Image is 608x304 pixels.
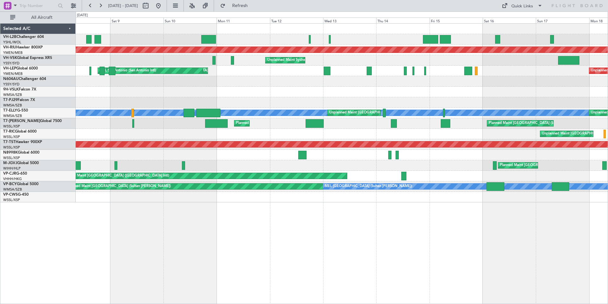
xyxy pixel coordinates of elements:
a: VP-CWSG-450 [3,193,29,197]
a: VH-L2BChallenger 604 [3,35,44,39]
span: T7-ELLY [3,109,17,112]
button: Refresh [217,1,255,11]
span: VH-LEP [3,67,16,70]
div: Unplanned Maint Sydney ([PERSON_NAME] Intl) [267,55,345,65]
button: All Aircraft [7,12,69,23]
div: Unplanned Maint [GEOGRAPHIC_DATA] (Sultan [PERSON_NAME]) [329,108,437,118]
a: T7-PJ29Falcon 7X [3,98,35,102]
div: MEL [GEOGRAPHIC_DATA] (Sultan [PERSON_NAME]) [325,182,412,191]
span: All Aircraft [17,15,67,20]
a: WSSL/XSP [3,156,20,160]
span: N604AU [3,77,19,81]
a: YSHL/WOL [3,40,21,45]
div: [DATE] [77,13,88,18]
span: VP-CJR [3,172,16,176]
a: YSSY/SYD [3,61,19,66]
span: VP-CWS [3,193,18,197]
div: Planned Maint [GEOGRAPHIC_DATA] (Seletar) [489,119,563,128]
a: T7-[PERSON_NAME]Global 7500 [3,119,62,123]
span: T7-TST [3,140,16,144]
a: VP-CJRG-650 [3,172,27,176]
button: Quick Links [499,1,546,11]
span: M-JGVJ [3,161,17,165]
div: Wed 13 [323,18,376,23]
a: VH-VSKGlobal Express XRS [3,56,52,60]
div: Sat 9 [110,18,163,23]
span: N8998K [3,151,18,155]
div: Planned Maint [GEOGRAPHIC_DATA] ([GEOGRAPHIC_DATA]) [236,119,336,128]
a: VP-BCYGlobal 5000 [3,182,38,186]
a: VH-LEPGlobal 6000 [3,67,38,70]
a: YMEN/MEB [3,50,23,55]
a: WSSL/XSP [3,198,20,202]
a: WMSA/SZB [3,113,22,118]
a: YMEN/MEB [3,71,23,76]
div: Planned Maint [GEOGRAPHIC_DATA] (Sultan [PERSON_NAME]) [67,182,171,191]
a: WMSA/SZB [3,187,22,192]
div: Sat 16 [483,18,536,23]
span: VH-RIU [3,46,16,49]
a: M-JGVJGlobal 5000 [3,161,39,165]
a: YSSY/SYD [3,82,19,87]
div: Planned Maint [GEOGRAPHIC_DATA] ([GEOGRAPHIC_DATA] Intl) [63,171,169,181]
span: T7-RIC [3,130,15,134]
div: Thu 14 [376,18,429,23]
span: Refresh [227,4,253,8]
a: WIHH/HLP [3,166,21,171]
a: WMSA/SZB [3,92,22,97]
a: T7-RICGlobal 6000 [3,130,37,134]
span: 9H-VSLK [3,88,19,91]
input: Trip Number [19,1,56,11]
a: N604AUChallenger 604 [3,77,46,81]
div: Tue 12 [270,18,323,23]
a: WSSL/XSP [3,124,20,129]
a: N8998KGlobal 6000 [3,151,39,155]
a: 9H-VSLKFalcon 7X [3,88,36,91]
div: Fri 8 [57,18,110,23]
a: VH-RIUHawker 800XP [3,46,43,49]
div: Quick Links [511,3,533,10]
a: T7-ELLYG-550 [3,109,28,112]
span: VP-BCY [3,182,17,186]
span: [DATE] - [DATE] [108,3,138,9]
span: VH-VSK [3,56,17,60]
div: Fri 15 [430,18,483,23]
div: Sun 17 [536,18,589,23]
div: Planned Maint [GEOGRAPHIC_DATA] (Seletar) [500,161,575,170]
a: WMSA/SZB [3,103,22,108]
div: Mon 11 [217,18,270,23]
a: T7-TSTHawker 900XP [3,140,42,144]
a: VHHH/HKG [3,177,22,181]
div: MEL San Antonio (San Antonio Intl) [100,66,156,76]
a: WSSL/XSP [3,145,20,150]
span: T7-PJ29 [3,98,17,102]
span: VH-L2B [3,35,17,39]
a: WSSL/XSP [3,134,20,139]
div: Sun 10 [163,18,217,23]
span: T7-[PERSON_NAME] [3,119,40,123]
